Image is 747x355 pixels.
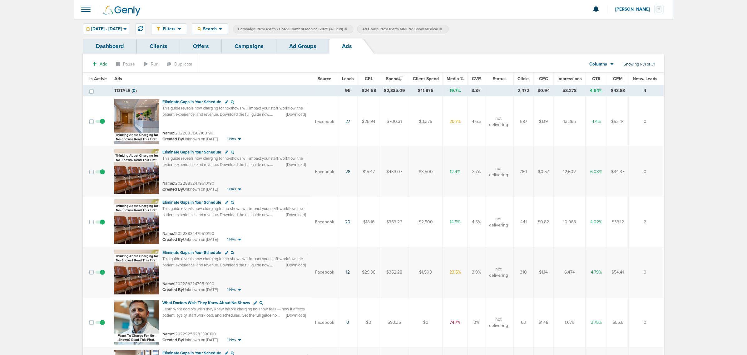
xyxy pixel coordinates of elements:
[554,297,586,348] td: 1,679
[358,197,380,247] td: $18.16
[607,147,629,197] td: $34.37
[345,219,351,225] a: 20
[514,85,534,96] td: 2,472
[534,247,554,297] td: $1.14
[633,76,657,81] span: Netw. Leads
[514,197,534,247] td: 441
[137,39,180,54] a: Clients
[380,247,409,297] td: $352.28
[586,197,607,247] td: 4.02%
[409,147,443,197] td: $3,500
[380,85,409,96] td: $2,335.09
[514,96,534,147] td: 587
[162,281,214,286] small: 120228832479510190
[89,60,111,69] button: Add
[468,247,485,297] td: 3.9%
[468,297,485,348] td: 0%
[162,307,305,318] span: Learn what doctors wish they knew before charging no-show fees — how it affects patient loyalty, ...
[468,147,485,197] td: 3.7%
[443,96,468,147] td: 20.7%
[162,287,183,292] span: Created By
[162,332,174,337] span: Name:
[586,96,607,147] td: 4.4%
[162,338,183,343] span: Created By
[311,147,338,197] td: Facebook
[83,39,137,54] a: Dashboard
[534,147,554,197] td: $0.57
[162,237,183,242] span: Created By
[514,297,534,348] td: 63
[180,39,222,54] a: Offers
[227,237,236,242] span: 1 NAs
[443,147,468,197] td: 12.4%
[534,85,554,96] td: $0.94
[201,26,219,32] span: Search
[554,96,586,147] td: 13,355
[162,106,303,117] span: This guide reveals how charging for no-shows will impact your staff, workflow, the patient experi...
[162,187,218,192] small: Unknown on [DATE]
[358,297,380,348] td: $0
[554,197,586,247] td: 10,968
[133,88,136,93] span: 0
[365,76,373,81] span: CPL
[409,85,443,96] td: $11,875
[346,119,350,124] a: 27
[607,85,629,96] td: $43.83
[345,169,350,174] a: 28
[318,76,332,81] span: Source
[162,337,218,343] small: Unknown on [DATE]
[468,85,485,96] td: 3.8%
[409,247,443,297] td: $1,500
[358,96,380,147] td: $25.94
[554,147,586,197] td: 12,602
[629,96,664,147] td: 0
[380,147,409,197] td: $433.07
[517,76,530,81] span: Clicks
[615,7,654,12] span: [PERSON_NAME]
[624,62,655,67] span: Showing 1-31 of 31
[380,96,409,147] td: $700.31
[607,197,629,247] td: $33.12
[162,250,221,255] span: Eliminate Gaps in Your Schedule
[162,137,183,142] span: Created By
[114,149,159,194] img: Ad image
[554,247,586,297] td: 6,474
[557,76,582,81] span: Impressions
[114,199,159,244] img: Ad image
[443,85,468,96] td: 19.7%
[592,76,601,81] span: CTR
[114,99,159,144] img: Ad image
[586,297,607,348] td: 3.75%
[342,76,354,81] span: Leads
[162,231,214,236] small: 120228832479510190
[586,147,607,197] td: 6.03%
[629,197,664,247] td: 2
[162,256,303,268] span: This guide reveals how charging for no-shows will impact your staff, workflow, the patient experi...
[472,76,481,81] span: CVR
[534,96,554,147] td: $1.19
[311,247,338,297] td: Facebook
[162,231,174,236] span: Name:
[607,96,629,147] td: $52.44
[89,76,107,81] span: Is Active
[489,316,508,328] span: not delivering
[346,270,350,275] a: 12
[162,187,183,192] span: Created By
[111,85,311,96] td: TOTALS ( )
[489,166,508,178] span: not delivering
[358,247,380,297] td: $29.36
[358,85,380,96] td: $24.58
[162,131,174,136] span: Name:
[386,76,403,81] span: Spend
[586,247,607,297] td: 4.79%
[227,136,236,142] span: 1 NAs
[103,6,141,16] img: Genly
[100,61,107,67] span: Add
[329,39,365,54] a: Ads
[227,187,236,192] span: 1 NAs
[447,76,464,81] span: Media %
[286,313,306,318] span: [Download]
[162,332,216,337] small: 120229256283390190
[160,26,178,32] span: Filters
[311,297,338,348] td: Facebook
